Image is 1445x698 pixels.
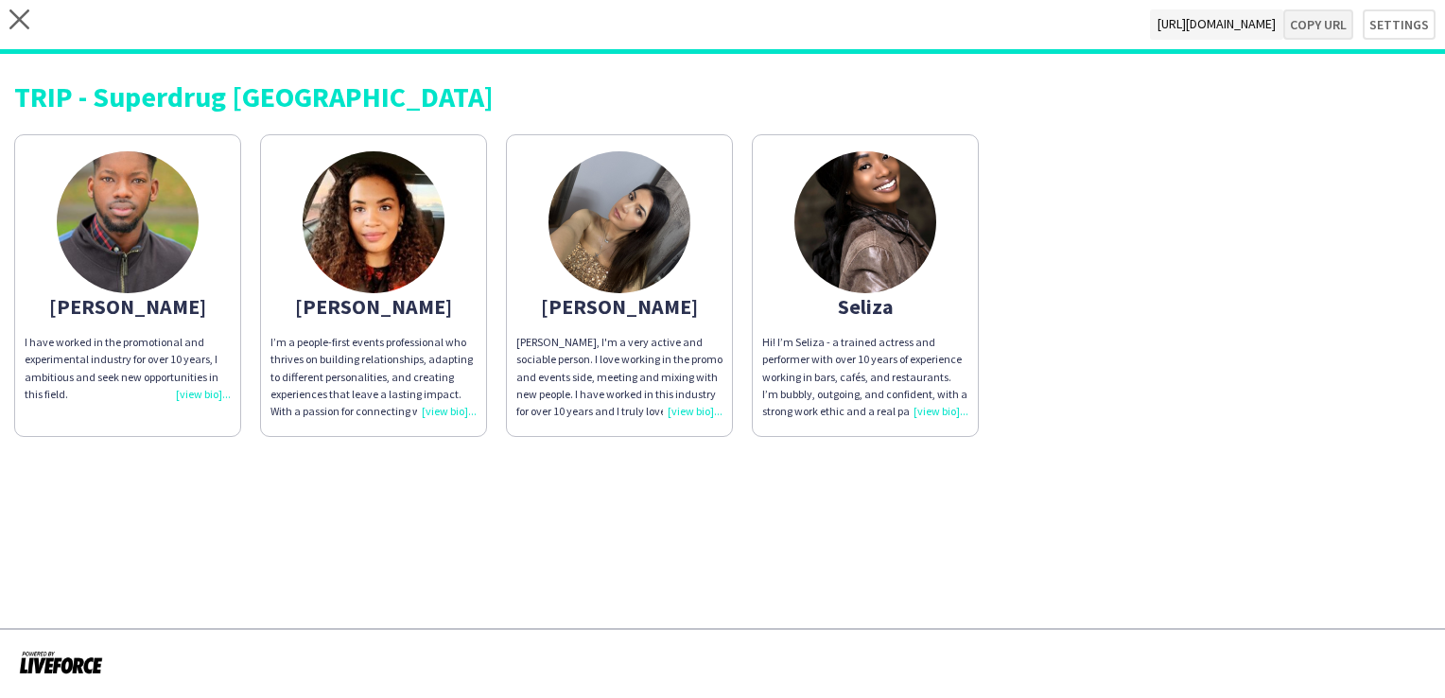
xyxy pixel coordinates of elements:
div: Seliza [762,298,968,315]
span: [URL][DOMAIN_NAME] [1150,9,1283,40]
img: 54cb3d75-ed06-4597-995b-627446b2bf6c.jpg [57,151,199,293]
div: [PERSON_NAME] [25,298,231,315]
img: thumb-2b42c690-c28a-455b-9d2e-8672d910dbff.jpg [548,151,690,293]
div: [PERSON_NAME] [270,298,477,315]
img: thumb-ab6e94d7-5275-424c-82a6-463f33fad452.jpg [794,151,936,293]
img: Powered by Liveforce [19,649,103,675]
div: I’m a people-first events professional who thrives on building relationships, adapting to differe... [270,334,477,420]
button: Settings [1363,9,1436,40]
div: I have worked in the promotional and experimental industry for over 10 years, I ambitious and see... [25,334,231,403]
button: Copy url [1283,9,1353,40]
div: TRIP - Superdrug [GEOGRAPHIC_DATA] [14,82,1431,111]
p: Hi! I’m Seliza - a trained actress and performer with over 10 years of experience working in bars... [762,334,968,420]
div: [PERSON_NAME], I'm a very active and sociable person. I love working in the promo and events side... [516,334,722,420]
div: [PERSON_NAME] [516,298,722,315]
img: thumb-6829becdbad6c.jpeg [303,151,444,293]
